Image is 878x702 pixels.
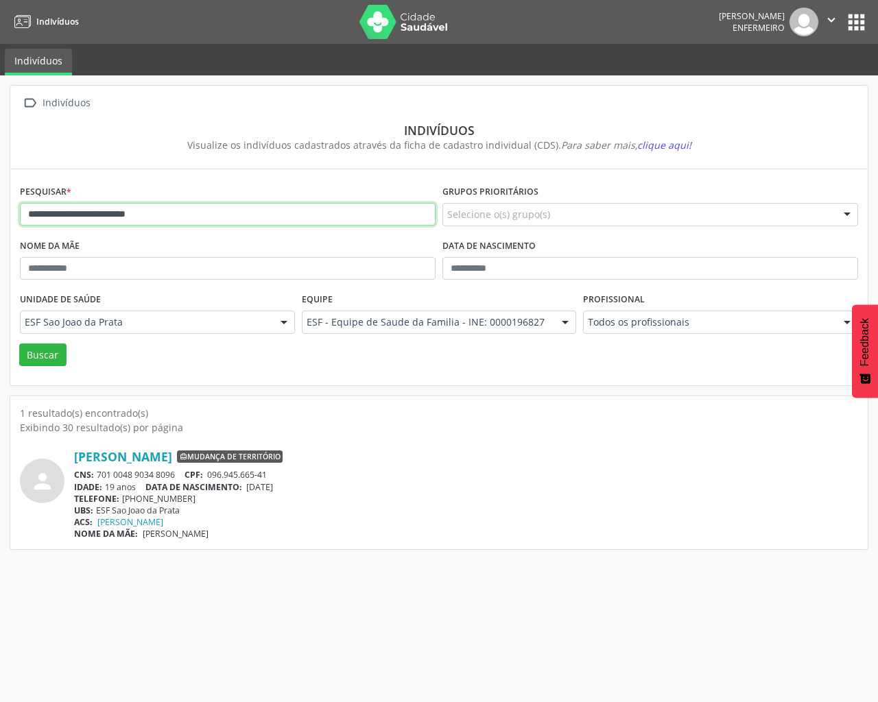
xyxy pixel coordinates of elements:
span: 096.945.665-41 [207,469,267,481]
label: Profissional [583,289,645,311]
div: Indivíduos [40,93,93,113]
label: Nome da mãe [20,236,80,257]
a: [PERSON_NAME] [97,516,163,528]
span: [PERSON_NAME] [143,528,209,540]
a: Indivíduos [5,49,72,75]
span: IDADE: [74,481,102,493]
span: DATA DE NASCIMENTO: [145,481,242,493]
div: ESF Sao Joao da Prata [74,505,858,516]
i: person [30,469,55,494]
label: Equipe [302,289,333,311]
div: [PERSON_NAME] [719,10,785,22]
div: Indivíduos [29,123,849,138]
button: apps [844,10,868,34]
a: [PERSON_NAME] [74,449,172,464]
a: Indivíduos [10,10,79,33]
label: Unidade de saúde [20,289,101,311]
span: clique aqui! [637,138,691,152]
span: Feedback [859,318,871,366]
i:  [824,12,839,27]
span: CPF: [185,469,203,481]
span: Mudança de território [177,450,283,463]
i: Para saber mais, [561,138,691,152]
i:  [20,93,40,113]
span: NOME DA MÃE: [74,528,138,540]
label: Pesquisar [20,182,71,203]
label: Grupos prioritários [442,182,538,203]
label: Data de nascimento [442,236,536,257]
div: 701 0048 9034 8096 [74,469,858,481]
div: 1 resultado(s) encontrado(s) [20,406,858,420]
span: ESF Sao Joao da Prata [25,315,267,329]
span: [DATE] [246,481,273,493]
span: CNS: [74,469,94,481]
button: Buscar [19,343,67,367]
button:  [818,8,844,36]
div: Visualize os indivíduos cadastrados através da ficha de cadastro individual (CDS). [29,138,849,152]
span: Todos os profissionais [588,315,830,329]
img: img [790,8,818,36]
a:  Indivíduos [20,93,93,113]
div: Exibindo 30 resultado(s) por página [20,420,858,435]
button: Feedback - Mostrar pesquisa [852,304,878,398]
span: TELEFONE: [74,493,119,505]
span: Enfermeiro [733,22,785,34]
span: Selecione o(s) grupo(s) [447,207,550,221]
div: 19 anos [74,481,858,493]
div: [PHONE_NUMBER] [74,493,858,505]
span: ACS: [74,516,93,528]
span: ESF - Equipe de Saude da Familia - INE: 0000196827 [307,315,549,329]
span: UBS: [74,505,93,516]
span: Indivíduos [36,16,79,27]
